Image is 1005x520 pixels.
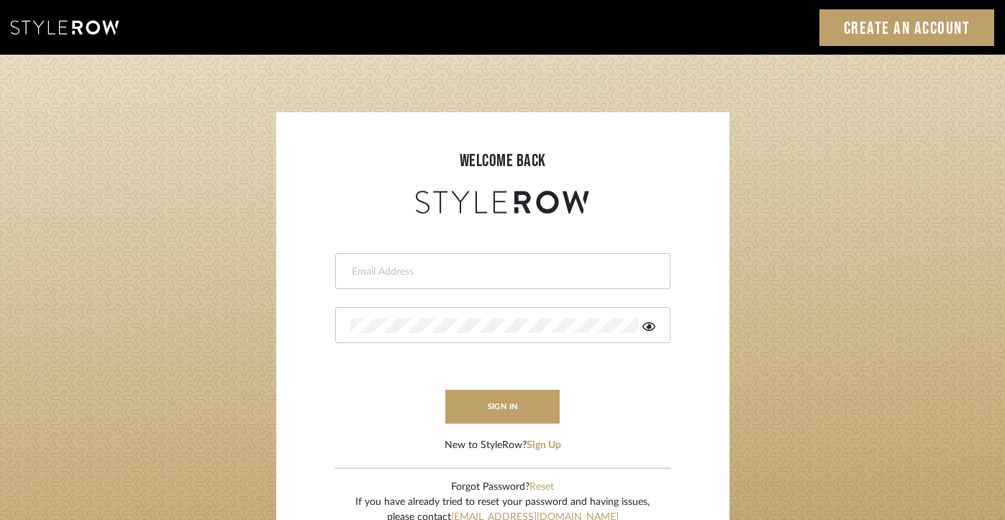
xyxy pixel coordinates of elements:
[350,265,652,279] input: Email Address
[291,148,715,174] div: welcome back
[819,9,995,46] a: Create an Account
[355,480,650,495] div: Forgot Password?
[529,480,554,495] button: Reset
[527,438,561,453] button: Sign Up
[445,438,561,453] div: New to StyleRow?
[445,390,560,424] button: sign in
